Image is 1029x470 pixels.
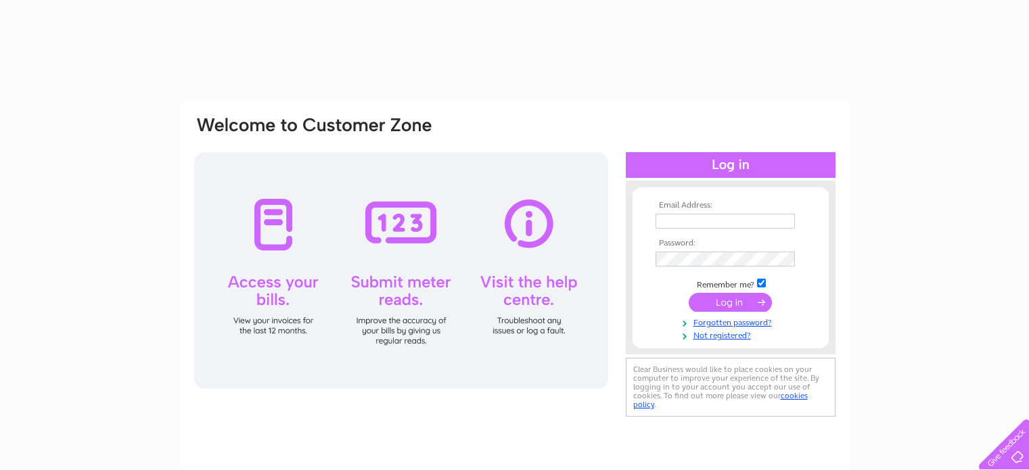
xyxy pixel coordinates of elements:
input: Submit [689,293,772,312]
th: Email Address: [652,201,809,210]
a: Not registered? [656,328,809,341]
a: Forgotten password? [656,315,809,328]
th: Password: [652,239,809,248]
a: cookies policy [633,391,808,409]
div: Clear Business would like to place cookies on your computer to improve your experience of the sit... [626,358,836,417]
td: Remember me? [652,277,809,290]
